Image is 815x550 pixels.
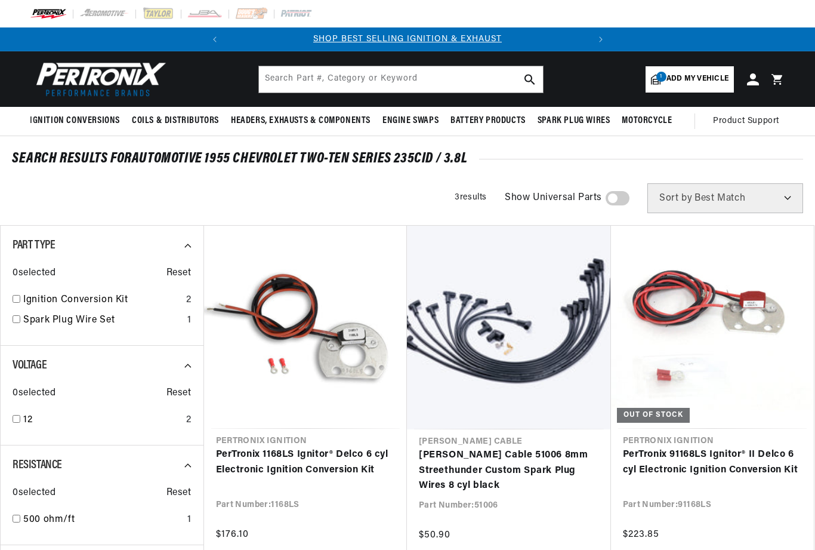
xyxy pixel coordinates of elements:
[227,33,589,46] div: Announcement
[713,115,779,128] span: Product Support
[450,115,526,127] span: Battery Products
[616,107,678,135] summary: Motorcycle
[666,73,728,85] span: Add my vehicle
[455,193,487,202] span: 3 results
[23,313,183,328] a: Spark Plug Wire Set
[646,66,734,93] a: 1Add my vehicle
[13,459,62,471] span: Resistance
[166,266,192,281] span: Reset
[659,193,692,203] span: Sort by
[313,35,502,44] a: SHOP BEST SELLING IGNITION & EXHAUST
[12,153,803,165] div: SEARCH RESULTS FOR Automotive 1955 Chevrolet Two-Ten Series 235cid / 3.8L
[259,66,543,93] input: Search Part #, Category or Keyword
[13,239,55,251] span: Part Type
[13,266,55,281] span: 0 selected
[444,107,532,135] summary: Battery Products
[505,190,602,206] span: Show Universal Parts
[186,413,192,428] div: 2
[225,107,376,135] summary: Headers, Exhausts & Components
[517,66,543,93] button: search button
[538,115,610,127] span: Spark Plug Wires
[126,107,225,135] summary: Coils & Distributors
[589,27,613,51] button: Translation missing: en.sections.announcements.next_announcement
[622,115,672,127] span: Motorcycle
[382,115,439,127] span: Engine Swaps
[623,447,802,478] a: PerTronix 91168LS Ignitor® II Delco 6 cyl Electronic Ignition Conversion Kit
[187,313,192,328] div: 1
[419,448,599,494] a: [PERSON_NAME] Cable 51006 8mm Streethunder Custom Spark Plug Wires 8 cyl black
[166,486,192,501] span: Reset
[23,413,181,428] a: 12
[132,115,219,127] span: Coils & Distributors
[30,59,167,100] img: Pertronix
[203,27,227,51] button: Translation missing: en.sections.announcements.previous_announcement
[13,386,55,401] span: 0 selected
[23,293,181,308] a: Ignition Conversion Kit
[187,512,192,528] div: 1
[13,360,47,371] span: Voltage
[186,293,192,308] div: 2
[713,107,785,136] summary: Product Support
[227,33,589,46] div: 1 of 2
[376,107,444,135] summary: Engine Swaps
[231,115,371,127] span: Headers, Exhausts & Components
[532,107,616,135] summary: Spark Plug Wires
[647,183,803,213] select: Sort by
[30,115,120,127] span: Ignition Conversions
[23,512,183,528] a: 500 ohm/ft
[166,386,192,401] span: Reset
[13,486,55,501] span: 0 selected
[30,107,126,135] summary: Ignition Conversions
[656,72,666,82] span: 1
[216,447,396,478] a: PerTronix 1168LS Ignitor® Delco 6 cyl Electronic Ignition Conversion Kit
